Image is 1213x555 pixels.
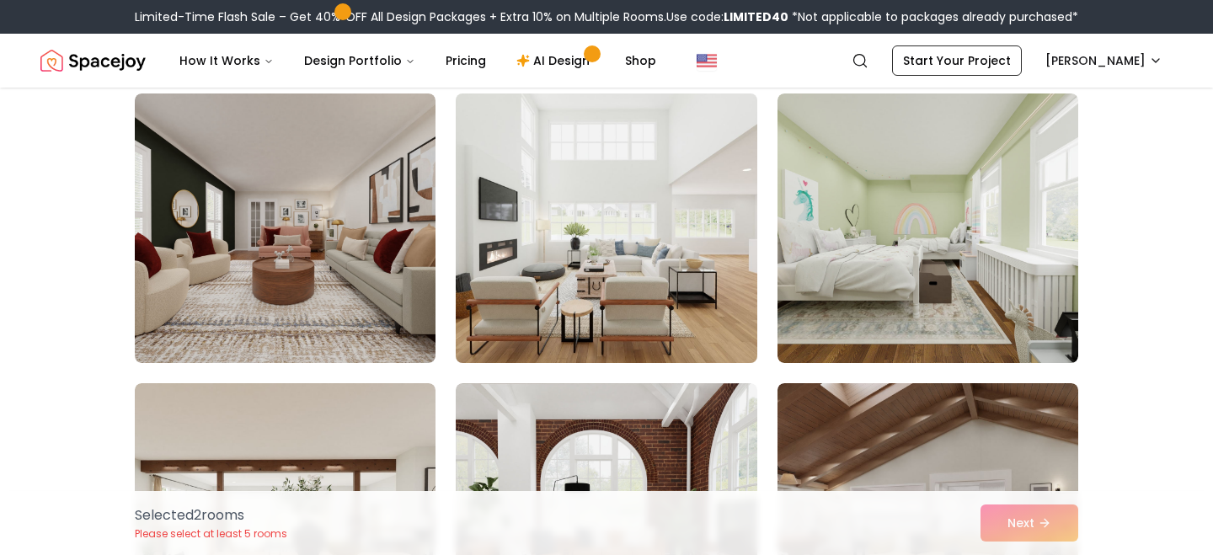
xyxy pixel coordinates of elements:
[666,8,788,25] span: Use code:
[788,8,1078,25] span: *Not applicable to packages already purchased*
[135,505,287,526] p: Selected 2 room s
[697,51,717,71] img: United States
[166,44,670,77] nav: Main
[166,44,287,77] button: How It Works
[40,44,146,77] a: Spacejoy
[135,527,287,541] p: Please select at least 5 rooms
[724,8,788,25] b: LIMITED40
[135,93,436,363] img: Room room-61
[612,44,670,77] a: Shop
[432,44,500,77] a: Pricing
[1035,45,1173,76] button: [PERSON_NAME]
[40,34,1173,88] nav: Global
[448,87,764,370] img: Room room-62
[291,44,429,77] button: Design Portfolio
[503,44,608,77] a: AI Design
[135,8,1078,25] div: Limited-Time Flash Sale – Get 40% OFF All Design Packages + Extra 10% on Multiple Rooms.
[40,44,146,77] img: Spacejoy Logo
[892,45,1022,76] a: Start Your Project
[777,93,1078,363] img: Room room-63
